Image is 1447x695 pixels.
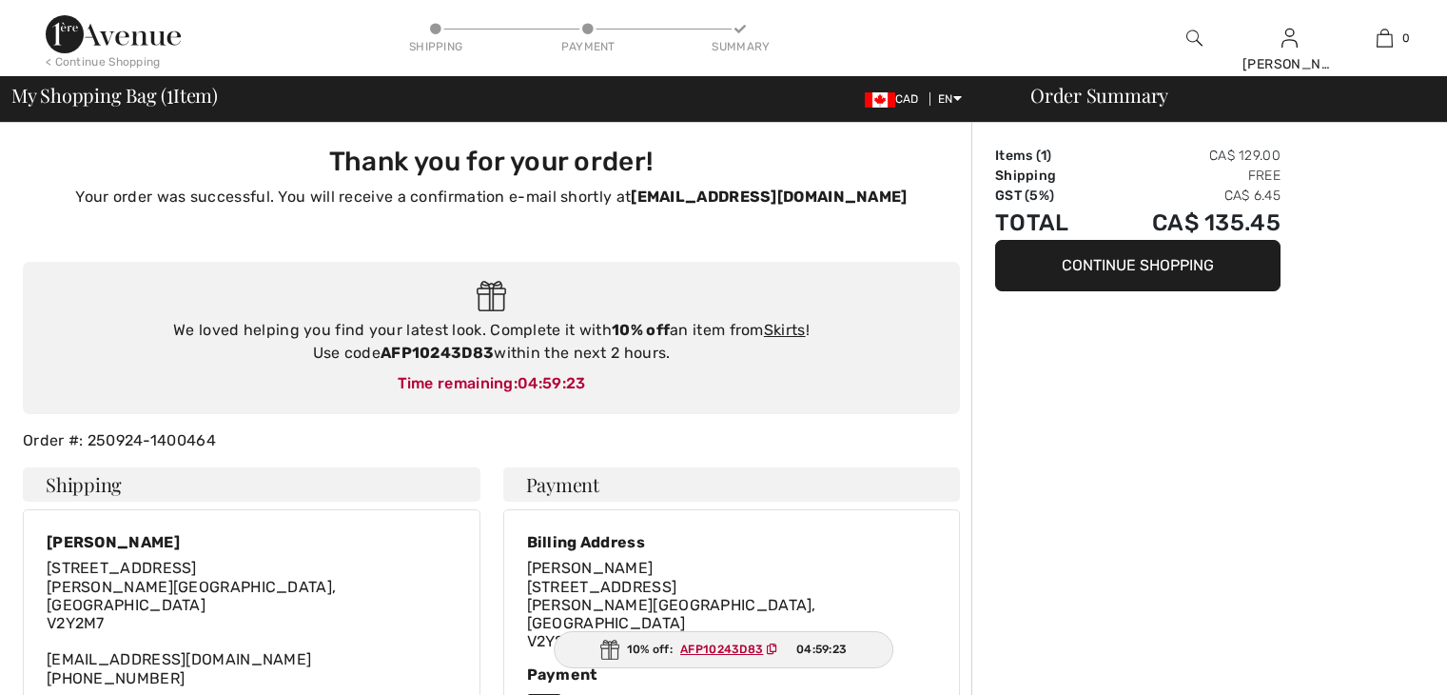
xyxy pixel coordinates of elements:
span: [PERSON_NAME] [527,559,654,577]
span: 1 [1041,148,1046,164]
img: My Bag [1377,27,1393,50]
span: 0 [1402,30,1410,47]
span: CAD [865,92,927,106]
h4: Shipping [23,467,480,502]
div: [EMAIL_ADDRESS][DOMAIN_NAME] [PHONE_NUMBER] [47,559,457,686]
div: We loved helping you find your latest look. Complete it with an item from ! Use code within the n... [42,319,941,365]
td: CA$ 6.45 [1099,186,1281,206]
div: Order #: 250924-1400464 [11,429,971,452]
td: Free [1099,166,1281,186]
span: [STREET_ADDRESS] [PERSON_NAME][GEOGRAPHIC_DATA], [GEOGRAPHIC_DATA] V2Y2M7 [527,578,816,651]
p: Your order was successful. You will receive a confirmation e-mail shortly at [34,186,948,208]
span: EN [938,92,962,106]
h3: Thank you for your order! [34,146,948,178]
strong: 10% off [612,321,670,339]
img: Gift.svg [600,640,619,660]
td: Total [995,206,1099,240]
img: Canadian Dollar [865,92,895,108]
td: Shipping [995,166,1099,186]
div: Time remaining: [42,372,941,395]
td: GST (5%) [995,186,1099,206]
a: 0 [1338,27,1431,50]
img: search the website [1186,27,1203,50]
div: Shipping [407,38,464,55]
div: < Continue Shopping [46,53,161,70]
button: Continue Shopping [995,240,1281,291]
ins: AFP10243D83 [680,643,763,656]
img: My Info [1281,27,1298,50]
span: 04:59:23 [518,374,585,392]
td: Items ( ) [995,146,1099,166]
strong: [EMAIL_ADDRESS][DOMAIN_NAME] [631,188,907,206]
span: [STREET_ADDRESS] [PERSON_NAME][GEOGRAPHIC_DATA], [GEOGRAPHIC_DATA] V2Y2M7 [47,559,336,632]
td: CA$ 129.00 [1099,146,1281,166]
div: Payment [559,38,616,55]
a: Sign In [1281,29,1298,47]
a: Skirts [764,321,806,339]
td: CA$ 135.45 [1099,206,1281,240]
div: [PERSON_NAME] [1242,54,1336,74]
strong: AFP10243D83 [381,344,494,362]
h4: Payment [503,467,961,502]
img: Gift.svg [477,281,506,312]
div: Order Summary [1007,86,1436,105]
div: [PERSON_NAME] [47,533,457,551]
img: 1ère Avenue [46,15,181,53]
div: Summary [712,38,769,55]
span: My Shopping Bag ( Item) [11,86,218,105]
div: 10% off: [554,631,894,668]
span: 04:59:23 [796,641,847,658]
span: 1 [166,81,173,106]
div: Billing Address [527,533,937,551]
div: Payment [527,665,937,684]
